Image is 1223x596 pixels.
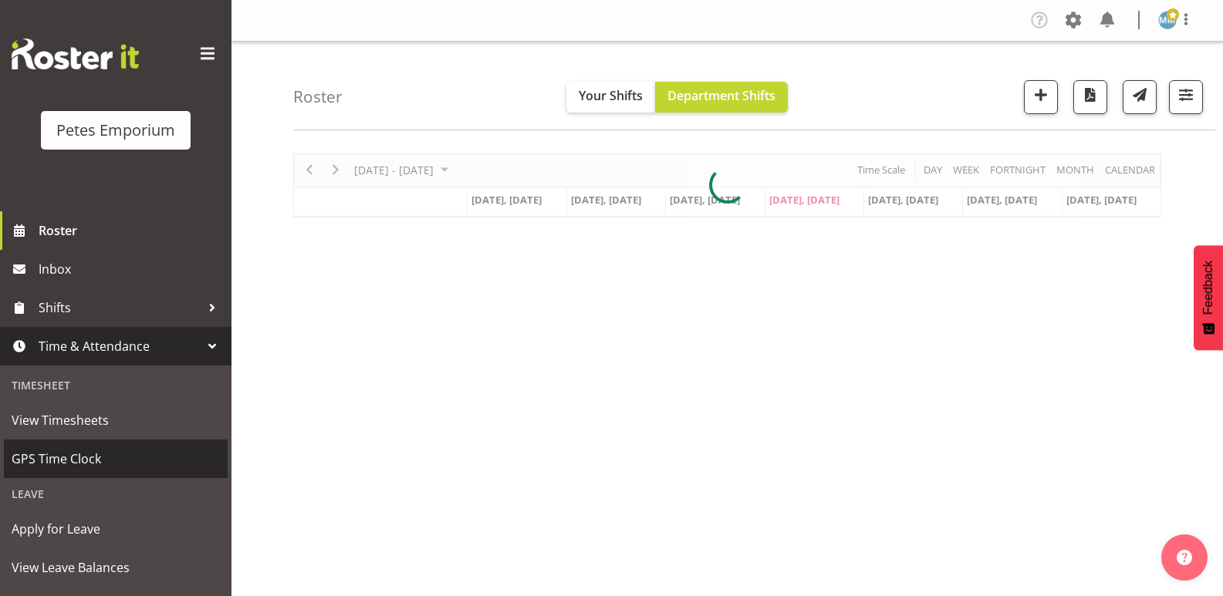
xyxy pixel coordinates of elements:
[1169,80,1203,114] button: Filter Shifts
[667,87,775,104] span: Department Shifts
[39,258,224,281] span: Inbox
[1158,11,1177,29] img: mandy-mosley3858.jpg
[39,335,201,358] span: Time & Attendance
[579,87,643,104] span: Your Shifts
[12,517,220,540] span: Apply for Leave
[655,82,788,113] button: Department Shifts
[1024,80,1058,114] button: Add a new shift
[1177,550,1192,565] img: help-xxl-2.png
[4,548,228,587] a: View Leave Balances
[1073,80,1107,114] button: Download a PDF of the roster according to the set date range.
[39,219,224,242] span: Roster
[56,119,175,142] div: Petes Emporium
[12,39,139,69] img: Rosterit website logo
[4,369,228,401] div: Timesheet
[566,82,655,113] button: Your Shifts
[4,510,228,548] a: Apply for Leave
[12,409,220,432] span: View Timesheets
[39,296,201,319] span: Shifts
[4,478,228,510] div: Leave
[12,556,220,579] span: View Leave Balances
[12,447,220,470] span: GPS Time Clock
[1123,80,1157,114] button: Send a list of all shifts for the selected filtered period to all rostered employees.
[1201,261,1215,315] span: Feedback
[1194,245,1223,350] button: Feedback - Show survey
[4,401,228,439] a: View Timesheets
[293,88,343,106] h4: Roster
[4,439,228,478] a: GPS Time Clock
